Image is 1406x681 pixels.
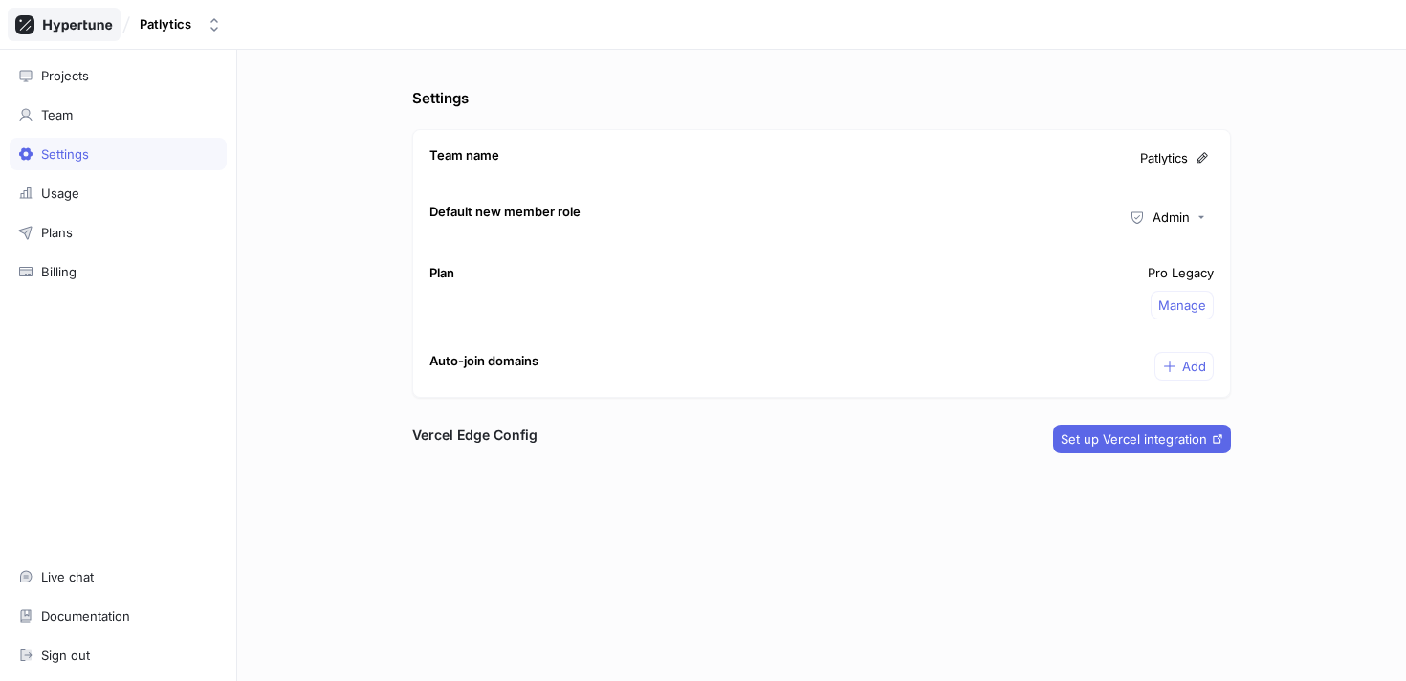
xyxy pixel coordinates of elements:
p: Plan [429,264,454,283]
div: Team [41,107,73,122]
button: Set up Vercel integration [1053,425,1231,453]
div: Sign out [41,648,90,663]
div: Live chat [41,569,94,584]
button: Patlytics [132,9,230,40]
div: Documentation [41,608,130,624]
div: Settings [41,146,89,162]
span: Add [1182,361,1206,372]
a: Settings [10,138,227,170]
h3: Vercel Edge Config [412,425,538,445]
span: Patlytics [1140,149,1188,168]
button: Admin [1121,203,1214,231]
a: Plans [10,216,227,249]
span: Manage [1158,299,1206,311]
p: Pro Legacy [1148,264,1214,283]
div: Admin [1153,209,1190,226]
div: Patlytics [140,16,191,33]
div: Billing [41,264,77,279]
a: Billing [10,255,227,288]
div: Usage [41,186,79,201]
button: Manage [1151,291,1214,319]
p: Default new member role [429,203,581,222]
a: Projects [10,59,227,92]
a: Team [10,99,227,131]
p: Settings [412,88,1231,110]
button: Add [1154,352,1214,381]
a: Usage [10,177,227,209]
a: Documentation [10,600,227,632]
span: Set up Vercel integration [1061,433,1207,445]
p: Auto-join domains [429,352,538,371]
div: Plans [41,225,73,240]
p: Team name [429,146,499,165]
div: Projects [41,68,89,83]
